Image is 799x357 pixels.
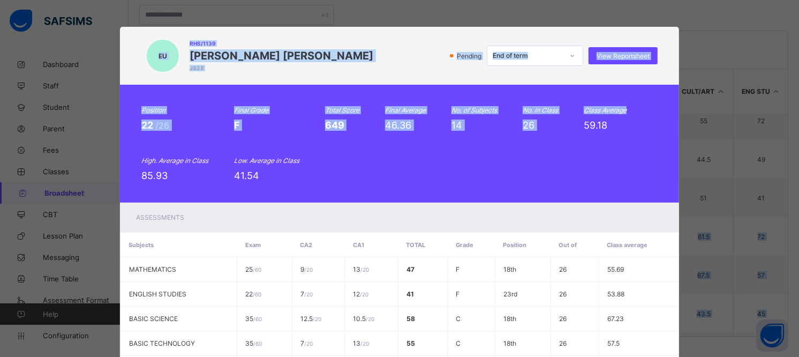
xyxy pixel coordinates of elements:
[304,266,313,273] span: / 20
[451,120,462,131] span: 14
[234,157,299,165] i: Low. Average in Class
[607,241,647,249] span: Class average
[584,106,627,114] i: Class Average
[503,339,516,347] span: 18th
[234,170,259,181] span: 41.54
[141,170,168,181] span: 85.93
[313,316,321,322] span: / 20
[234,106,268,114] i: Final Grade
[325,120,344,131] span: 649
[245,315,262,323] span: 35
[406,241,425,249] span: Total
[159,52,167,60] span: EU
[129,290,186,298] span: ENGLISH STUDIES
[385,120,411,131] span: 46.36
[456,339,461,347] span: C
[493,52,563,60] div: End of term
[190,49,373,62] span: [PERSON_NAME] [PERSON_NAME]
[253,340,262,347] span: / 60
[245,265,261,273] span: 25
[503,241,527,249] span: Position
[503,290,517,298] span: 23rd
[129,265,176,273] span: MATHEMATICS
[559,315,567,323] span: 26
[325,106,359,114] i: Total Score
[607,265,624,273] span: 55.69
[559,290,567,298] span: 26
[607,315,624,323] span: 67.23
[245,241,261,249] span: Exam
[141,106,165,114] i: Position
[366,316,374,322] span: / 20
[406,265,414,273] span: 47
[141,120,155,131] span: 22
[304,340,313,347] span: / 20
[141,157,208,165] i: High. Average in Class
[304,291,313,297] span: / 20
[245,339,262,347] span: 35
[559,339,567,347] span: 26
[584,120,607,131] span: 59.18
[559,241,577,249] span: Out of
[245,290,261,298] span: 22
[300,265,313,273] span: 9
[360,291,368,297] span: / 20
[385,106,426,114] i: Final Average
[129,339,195,347] span: BASIC TECHNOLOGY
[456,265,460,273] span: F
[234,120,240,131] span: F
[406,290,414,298] span: 41
[451,106,497,114] i: No. of Subjects
[190,40,373,47] span: RHS/1139
[456,52,485,60] span: Pending
[353,265,369,273] span: 13
[406,339,415,347] span: 55
[190,65,373,71] span: JS2 E
[300,315,321,323] span: 12.5
[503,265,516,273] span: 18th
[523,106,558,114] i: No. in Class
[300,290,313,298] span: 7
[253,291,261,297] span: / 60
[360,266,369,273] span: / 20
[136,213,184,221] span: Assessments
[559,265,567,273] span: 26
[129,315,178,323] span: BASIC SCIENCE
[155,120,169,131] span: /26
[253,316,262,322] span: / 60
[607,290,624,298] span: 53.88
[523,120,534,131] span: 26
[360,340,369,347] span: / 20
[597,52,650,60] span: View Reportsheet
[353,241,364,249] span: CA1
[456,290,460,298] span: F
[456,241,473,249] span: Grade
[300,339,313,347] span: 7
[300,241,312,249] span: CA2
[406,315,415,323] span: 58
[353,315,374,323] span: 10.5
[129,241,154,249] span: Subjects
[253,266,261,273] span: / 60
[503,315,516,323] span: 18th
[607,339,620,347] span: 57.5
[353,339,369,347] span: 13
[456,315,461,323] span: C
[353,290,368,298] span: 12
